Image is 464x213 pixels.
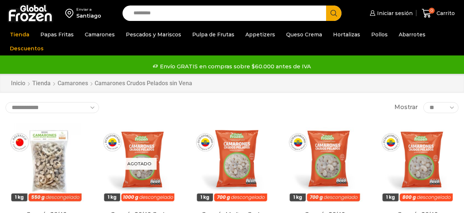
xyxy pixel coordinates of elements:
a: Iniciar sesión [368,6,413,21]
a: Tienda [32,79,51,88]
a: Pulpa de Frutas [189,28,238,41]
a: Hortalizas [329,28,364,41]
span: Carrito [435,10,455,17]
button: Search button [326,6,341,21]
span: 0 [429,8,435,14]
a: Camarones [81,28,118,41]
img: address-field-icon.svg [65,7,76,19]
span: Mostrar [394,103,418,112]
a: 0 Carrito [420,5,457,22]
a: Camarones [57,79,88,88]
span: Iniciar sesión [375,10,413,17]
div: Enviar a [76,7,101,12]
a: Papas Fritas [37,28,77,41]
p: Agotado [122,158,157,170]
a: Tienda [6,28,33,41]
a: Pescados y Mariscos [122,28,185,41]
div: Santiago [76,12,101,19]
nav: Breadcrumb [11,79,192,88]
select: Pedido de la tienda [6,102,99,113]
h1: Camarones Crudos Pelados sin Vena [95,80,192,87]
a: Descuentos [6,41,47,55]
a: Pollos [368,28,391,41]
a: Appetizers [242,28,279,41]
a: Abarrotes [395,28,429,41]
a: Queso Crema [282,28,326,41]
a: Inicio [11,79,26,88]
